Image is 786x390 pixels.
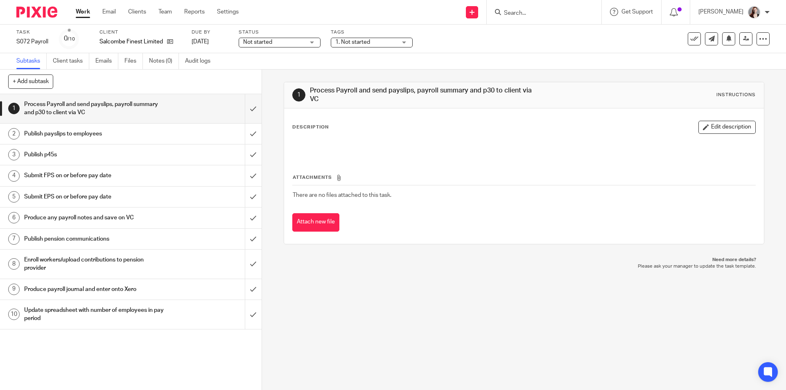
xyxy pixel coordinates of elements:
[292,88,305,101] div: 1
[293,192,391,198] span: There are no files attached to this task.
[8,309,20,320] div: 10
[292,124,329,131] p: Description
[24,254,166,275] h1: Enroll workers/upload contributions to pension provider
[149,53,179,69] a: Notes (0)
[99,29,181,36] label: Client
[16,38,49,46] div: S072 Payroll
[53,53,89,69] a: Client tasks
[243,39,272,45] span: Not started
[192,39,209,45] span: [DATE]
[16,29,49,36] label: Task
[8,284,20,295] div: 9
[16,53,47,69] a: Subtasks
[621,9,653,15] span: Get Support
[8,258,20,270] div: 8
[24,98,166,119] h1: Process Payroll and send payslips, payroll summary and p30 to client via VC
[8,103,20,114] div: 1
[24,233,166,245] h1: Publish pension communications
[102,8,116,16] a: Email
[24,128,166,140] h1: Publish payslips to employees
[158,8,172,16] a: Team
[24,149,166,161] h1: Publish p45s
[331,29,413,36] label: Tags
[293,175,332,180] span: Attachments
[76,8,90,16] a: Work
[95,53,118,69] a: Emails
[716,92,756,98] div: Instructions
[64,34,75,43] div: 0
[335,39,370,45] span: 1. Not started
[68,37,75,41] small: /10
[310,86,542,104] h1: Process Payroll and send payslips, payroll summary and p30 to client via VC
[184,8,205,16] a: Reports
[8,212,20,223] div: 6
[192,29,228,36] label: Due by
[99,38,163,46] p: Salcombe Finest Limited
[698,8,743,16] p: [PERSON_NAME]
[217,8,239,16] a: Settings
[16,7,57,18] img: Pixie
[239,29,321,36] label: Status
[8,170,20,182] div: 4
[128,8,146,16] a: Clients
[24,304,166,325] h1: Update spreadsheet with number of employees in pay period
[24,212,166,224] h1: Produce any payroll notes and save on VC
[24,283,166,295] h1: Produce payroll journal and enter onto Xero
[24,169,166,182] h1: Submit FPS on or before pay date
[8,128,20,140] div: 2
[8,191,20,203] div: 5
[185,53,217,69] a: Audit logs
[292,213,339,232] button: Attach new file
[124,53,143,69] a: Files
[748,6,761,19] img: High%20Res%20Andrew%20Price%20Accountants%20_Poppy%20Jakes%20Photography-3%20-%20Copy.jpg
[8,233,20,245] div: 7
[8,74,53,88] button: + Add subtask
[698,121,756,134] button: Edit description
[8,149,20,160] div: 3
[503,10,577,17] input: Search
[292,263,756,270] p: Please ask your manager to update the task template.
[24,191,166,203] h1: Submit EPS on or before pay date
[292,257,756,263] p: Need more details?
